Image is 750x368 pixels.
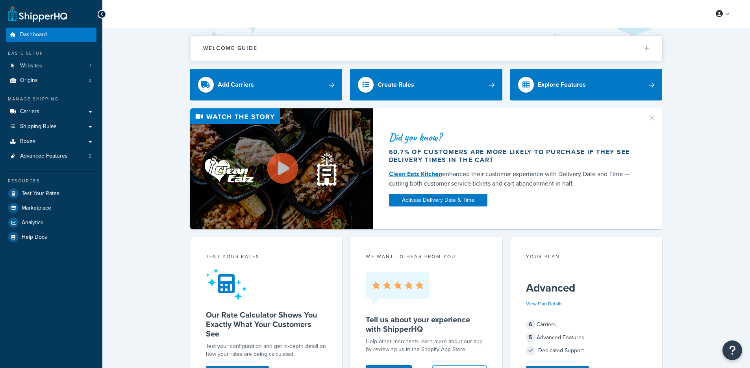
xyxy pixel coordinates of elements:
div: Dedicated Support [526,345,647,356]
div: Advanced Features [526,332,647,343]
div: enhanced their customer experience with Delivery Date and Time — cutting both customer service ti... [389,169,638,188]
button: Open Resource Center [722,340,742,360]
a: Marketplace [6,201,96,215]
span: 5 [89,153,91,160]
span: Advanced Features [20,153,68,160]
span: Carriers [20,108,39,115]
h5: Tell us about your experience with ShipperHQ [366,315,487,334]
div: Basic Setup [6,50,96,57]
h5: Advanced [526,282,647,294]
p: we want to hear from you [366,253,487,260]
p: Help other merchants learn more about our app by reviewing us in the Shopify App Store. [366,338,487,353]
span: Shipping Rules [20,123,57,130]
span: 3 [89,77,91,84]
div: Explore Features [538,79,586,90]
span: Websites [20,63,42,69]
a: Advanced Features5 [6,149,96,164]
a: Websites1 [6,59,96,73]
h5: Our Rate Calculator Shows You Exactly What Your Customers See [206,310,327,338]
span: Test Your Rates [22,190,59,197]
a: Carriers [6,104,96,119]
a: Create Rules [350,69,502,100]
div: Carriers [526,319,647,330]
span: Boxes [20,138,35,145]
li: Origins [6,73,96,88]
div: Resources [6,178,96,184]
a: Add Carriers [190,69,343,100]
span: 5 [526,333,535,342]
a: Test Your Rates [6,186,96,201]
span: Dashboard [20,32,47,38]
div: Manage Shipping [6,96,96,102]
div: 60.7% of customers are more likely to purchase if they see delivery times in the cart [389,148,638,164]
a: Analytics [6,216,96,230]
div: Did you know? [389,132,638,143]
a: Activate Delivery Date & Time [389,194,487,206]
button: Welcome Guide [191,36,662,61]
div: Create Rules [378,79,414,90]
div: Your Plan [526,253,647,262]
img: Video thumbnail [190,108,373,229]
a: Clean Eatz Kitchen [389,169,442,178]
span: Origins [20,77,38,84]
span: Marketplace [22,205,51,212]
a: Origins3 [6,73,96,88]
div: Add Carriers [218,79,254,90]
div: Test your configuration and get in-depth detail on how your rates are being calculated. [206,342,327,358]
div: Test your rates [206,253,327,262]
a: Explore Features [510,69,663,100]
li: Advanced Features [6,149,96,164]
span: Help Docs [22,234,47,241]
a: Dashboard [6,28,96,42]
a: Boxes [6,134,96,149]
a: Shipping Rules [6,119,96,134]
span: 1 [90,63,91,69]
h2: Welcome Guide [203,45,257,51]
a: View Plan Details [526,300,563,307]
span: Analytics [22,219,43,226]
li: Websites [6,59,96,73]
a: Help Docs [6,230,96,244]
span: 6 [526,320,535,329]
